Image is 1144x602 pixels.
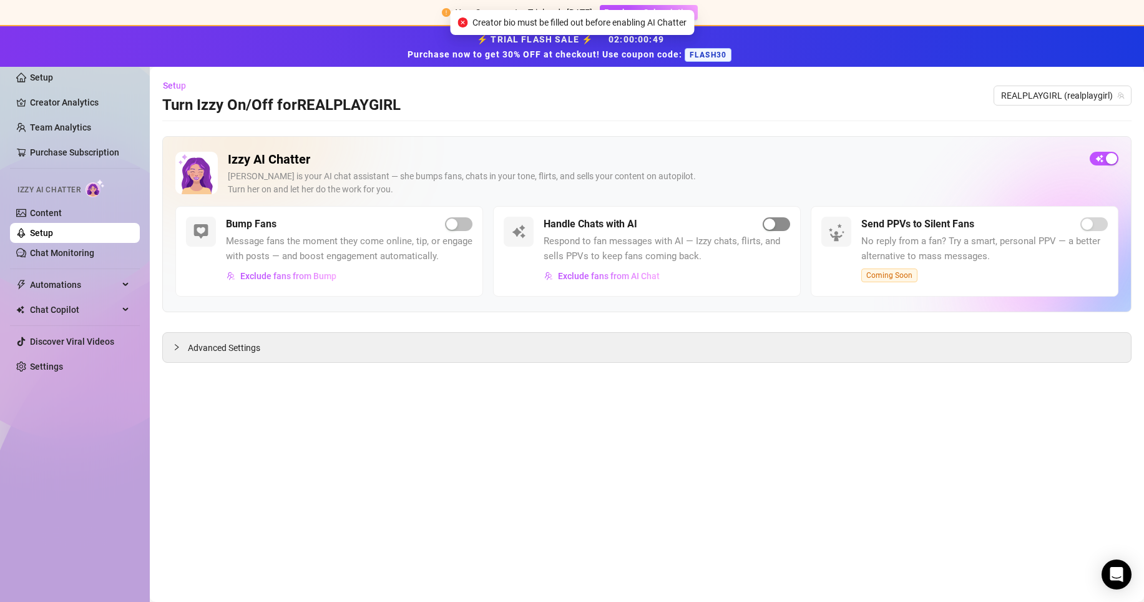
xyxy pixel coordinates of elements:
img: silent-fans-ppv-o-N6Mmdf.svg [828,224,848,244]
span: Chat Copilot [30,300,119,320]
a: Purchase Subscription [30,147,119,157]
img: AI Chatter [86,179,105,197]
span: REALPLAYGIRL (realplaygirl) [1001,86,1124,105]
div: Open Intercom Messenger [1102,560,1132,590]
div: collapsed [173,340,188,354]
span: Respond to fan messages with AI — Izzy chats, flirts, and sells PPVs to keep fans coming back. [544,234,790,264]
a: Team Analytics [30,122,91,132]
span: Creator bio must be filled out before enabling AI Chatter [472,16,687,29]
span: thunderbolt [16,280,26,290]
a: Content [30,208,62,218]
span: No reply from a fan? Try a smart, personal PPV — a better alternative to mass messages. [861,234,1108,264]
img: svg%3e [227,272,235,280]
button: Setup [162,76,196,96]
span: Coming Soon [861,269,917,282]
span: Izzy AI Chatter [17,184,81,196]
span: close-circle [457,17,467,27]
img: svg%3e [511,224,526,239]
a: Setup [30,228,53,238]
button: Exclude fans from AI Chat [544,266,660,286]
span: Exclude fans from AI Chat [558,271,660,281]
span: 02 : 00 : 00 : 49 [609,34,664,44]
img: svg%3e [544,272,553,280]
a: Creator Analytics [30,92,130,112]
span: team [1117,92,1125,99]
img: Chat Copilot [16,305,24,314]
h3: Turn Izzy On/Off for REALPLAYGIRL [162,96,401,116]
h5: Bump Fans [226,217,276,232]
span: Message fans the moment they come online, tip, or engage with posts — and boost engagement automa... [226,234,472,264]
span: Purchase Subscription [604,7,693,17]
a: Chat Monitoring [30,248,94,258]
img: Izzy AI Chatter [175,152,218,194]
button: Exclude fans from Bump [226,266,337,286]
span: Advanced Settings [188,341,260,355]
span: Exclude fans from Bump [240,271,336,281]
span: Setup [163,81,186,91]
h5: Handle Chats with AI [544,217,637,232]
h2: Izzy AI Chatter [228,152,1080,167]
a: Purchase Subscription [600,7,698,17]
a: Discover Viral Videos [30,337,114,347]
strong: Purchase now to get 30% OFF at checkout! Use coupon code: [408,49,685,59]
span: FLASH30 [685,48,731,62]
img: svg%3e [193,224,208,239]
a: Settings [30,362,63,372]
span: collapsed [173,343,180,351]
div: [PERSON_NAME] is your AI chat assistant — she bumps fans, chats in your tone, flirts, and sells y... [228,170,1080,196]
h5: Send PPVs to Silent Fans [861,217,974,232]
span: Automations [30,275,119,295]
a: Setup [30,72,53,82]
span: exclamation-circle [442,8,451,17]
button: Purchase Subscription [600,5,698,20]
span: Your Supercreator Trial ends [DATE]. [456,7,595,17]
